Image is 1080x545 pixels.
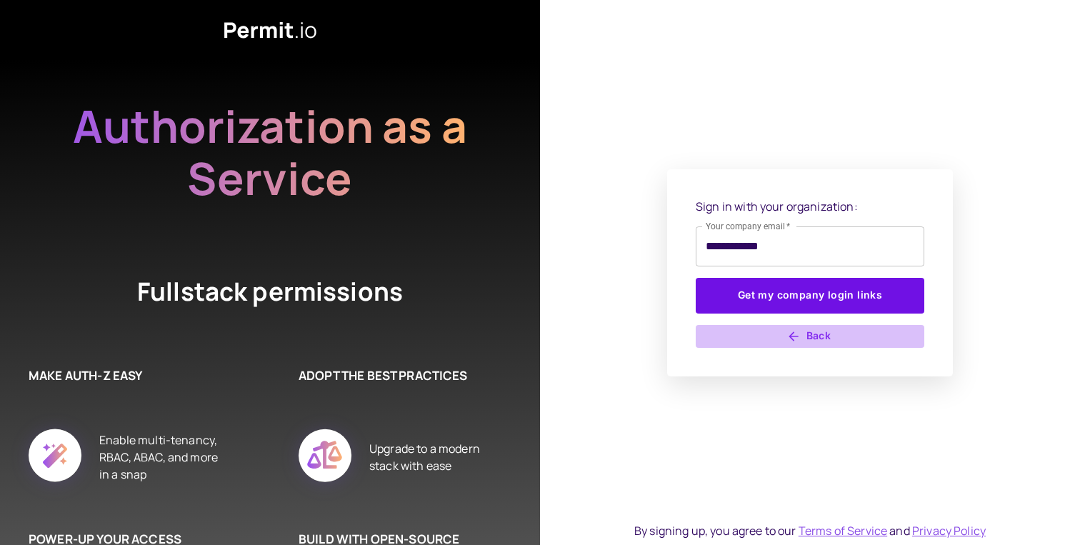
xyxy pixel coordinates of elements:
div: Enable multi-tenancy, RBAC, ABAC, and more in a snap [99,413,227,501]
button: Get my company login links [696,278,924,314]
h6: ADOPT THE BEST PRACTICES [299,366,497,385]
div: Upgrade to a modern stack with ease [369,413,497,501]
div: By signing up, you agree to our and [634,522,986,539]
h6: MAKE AUTH-Z EASY [29,366,227,385]
a: Terms of Service [799,523,887,539]
h2: Authorization as a Service [27,100,513,204]
button: Back [696,325,924,348]
h4: Fullstack permissions [84,274,456,309]
a: Privacy Policy [912,523,986,539]
label: Your company email [706,220,791,232]
p: Sign in with your organization: [696,198,924,215]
